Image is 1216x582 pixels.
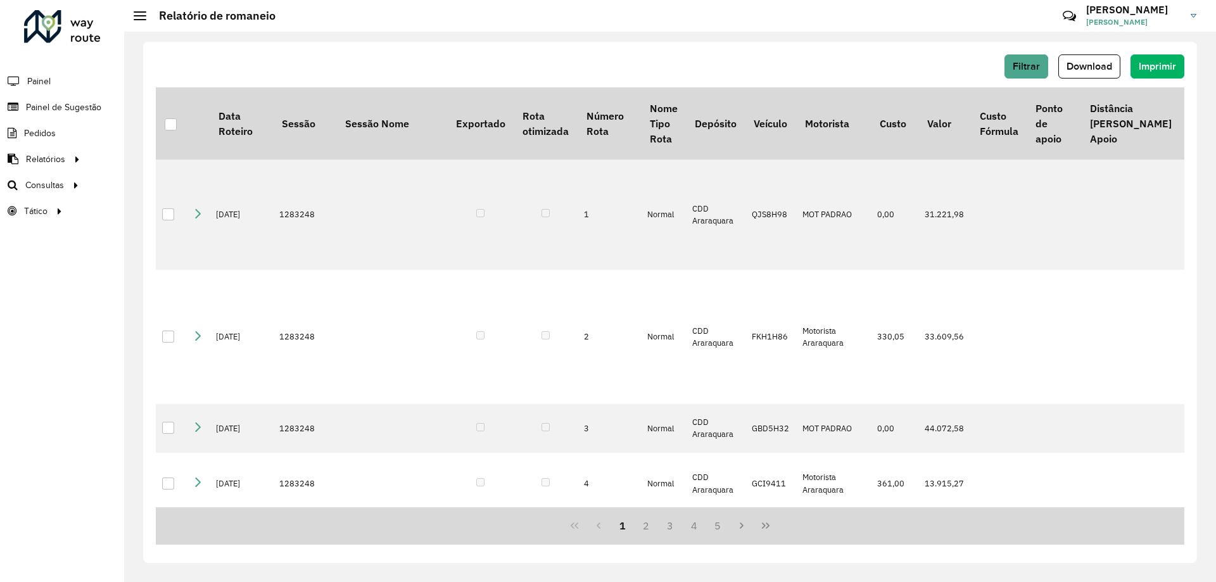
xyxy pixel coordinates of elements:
th: Motorista [796,87,871,160]
th: Depósito [686,87,745,160]
button: 3 [658,514,682,538]
th: Data Roteiro [210,87,273,160]
td: [DATE] [210,160,273,270]
td: 2 [578,270,641,404]
td: Motorista Araraquara [796,453,871,514]
th: Custo [871,87,918,160]
span: Filtrar [1013,61,1040,72]
th: Nome Tipo Rota [641,87,686,160]
span: Painel [27,75,51,88]
span: Painel de Sugestão [26,101,101,114]
td: MOT PADRAO [796,160,871,270]
td: QJS8H98 [745,160,796,270]
td: 330,05 [871,270,918,404]
td: GBD5H32 [745,404,796,453]
th: Número Rota [578,87,641,160]
button: 5 [706,514,730,538]
th: Sessão Nome [336,87,447,160]
span: [PERSON_NAME] [1086,16,1181,28]
td: [DATE] [210,453,273,514]
td: 361,00 [871,453,918,514]
button: Last Page [754,514,778,538]
td: CDD Araraquara [686,270,745,404]
td: [DATE] [210,404,273,453]
span: Tático [24,205,47,218]
td: 44.072,58 [918,404,971,453]
th: Exportado [447,87,514,160]
td: CDD Araraquara [686,404,745,453]
button: 1 [611,514,635,538]
td: FKH1H86 [745,270,796,404]
th: Ponto de apoio [1027,87,1081,160]
td: 33.609,56 [918,270,971,404]
th: Veículo [745,87,796,160]
span: Relatórios [26,153,65,166]
th: Valor [918,87,971,160]
td: 0,00 [871,160,918,270]
td: 0,00 [871,404,918,453]
td: 4 [578,453,641,514]
button: 4 [682,514,706,538]
button: Download [1058,54,1120,79]
td: Normal [641,453,686,514]
td: GCI9411 [745,453,796,514]
button: Filtrar [1004,54,1048,79]
td: 3 [578,404,641,453]
button: Imprimir [1130,54,1184,79]
td: Normal [641,270,686,404]
td: 1283248 [273,160,336,270]
span: Imprimir [1139,61,1176,72]
td: 1 [578,160,641,270]
td: MOT PADRAO [796,404,871,453]
td: Motorista Araraquara [796,270,871,404]
td: [DATE] [210,270,273,404]
td: CDD Araraquara [686,160,745,270]
td: 13.915,27 [918,453,971,514]
th: Custo Fórmula [971,87,1027,160]
h3: [PERSON_NAME] [1086,4,1181,16]
span: Pedidos [24,127,56,140]
a: Contato Rápido [1056,3,1083,30]
button: 2 [634,514,658,538]
button: Next Page [730,514,754,538]
th: Distância [PERSON_NAME] Apoio [1081,87,1180,160]
td: 1283248 [273,453,336,514]
td: Normal [641,160,686,270]
th: Rota otimizada [514,87,577,160]
span: Consultas [25,179,64,192]
td: 1283248 [273,404,336,453]
td: Normal [641,404,686,453]
td: 1283248 [273,270,336,404]
span: Download [1067,61,1112,72]
th: Sessão [273,87,336,160]
h2: Relatório de romaneio [146,9,275,23]
td: 31.221,98 [918,160,971,270]
td: CDD Araraquara [686,453,745,514]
